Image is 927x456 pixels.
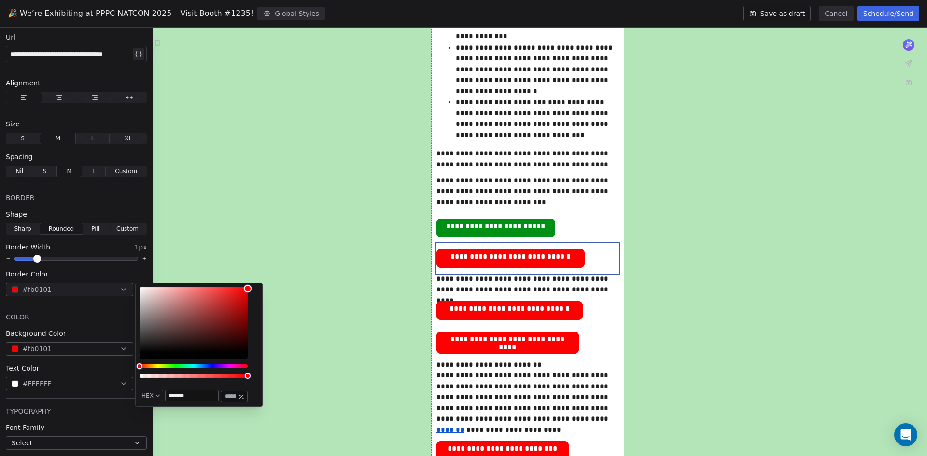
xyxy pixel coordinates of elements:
div: Open Intercom Messenger [894,423,917,446]
span: Nil [15,167,23,176]
span: 1px [134,242,147,252]
span: #FFFFFF [22,379,51,389]
span: Sharp [14,224,31,233]
div: TYPOGRAPHY [6,406,147,416]
button: Global Styles [257,7,325,20]
span: Border Width [6,242,50,252]
span: S [21,134,25,143]
div: Color [140,287,248,353]
div: Alpha [140,374,248,378]
span: Select [12,438,32,448]
span: #fb0101 [22,344,52,354]
span: Font Family [6,423,44,432]
span: Alignment [6,78,41,88]
span: Custom [116,224,139,233]
button: Schedule/Send [857,6,919,21]
span: Shape [6,209,27,219]
span: Size [6,119,20,129]
span: Url [6,32,15,42]
span: XL [125,134,132,143]
span: Spacing [6,152,33,162]
span: Background Color [6,329,66,338]
span: Pill [91,224,99,233]
div: Hue [140,364,248,368]
span: Border Color [6,269,48,279]
span: Text Color [6,363,39,373]
button: #fb0101 [6,283,133,296]
span: L [91,134,95,143]
span: #fb0101 [22,285,52,295]
button: #fb0101 [6,342,133,356]
div: COLOR [6,312,147,322]
button: Save as draft [743,6,811,21]
span: 🎉 We’re Exhibiting at PPPC NATCON 2025 – Visit Booth #1235! [8,8,253,19]
button: HEX [140,390,163,401]
span: L [92,167,96,176]
span: Custom [115,167,137,176]
button: #FFFFFF [6,377,133,390]
span: S [43,167,47,176]
button: Cancel [819,6,853,21]
div: BORDER [6,193,147,203]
